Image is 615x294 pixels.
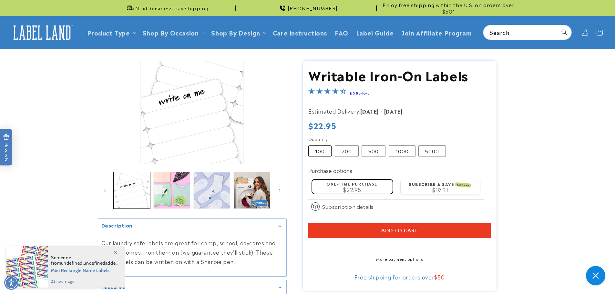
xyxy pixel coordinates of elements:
button: Load image 2 in gallery view [153,172,190,209]
strong: [DATE] [384,107,403,115]
a: Care instructions [269,25,331,40]
label: One-time purchase [326,181,377,187]
span: $22.95 [308,119,336,131]
label: 100 [308,145,332,157]
h1: Writable Iron-On Labels [308,66,491,83]
iframe: Gorgias live chat messenger [583,264,609,288]
a: Label Land [7,20,77,45]
span: FAQ [335,29,348,36]
a: Join Affiliate Program [397,25,476,40]
span: Subscription details [322,203,374,210]
label: Subscribe & save [409,181,471,187]
label: Purchase options [308,167,352,174]
summary: Description [98,219,286,233]
span: undefined [61,260,82,266]
img: Label Land [10,23,74,43]
label: 1000 [389,145,415,157]
div: Free shipping for orders over [308,274,491,280]
button: Load image 3 in gallery view [193,172,230,209]
span: Add to cart [381,228,418,234]
span: Rewards [3,134,9,161]
label: 5000 [418,145,446,157]
a: Label Guide [352,25,398,40]
span: Join Affiliate Program [401,29,472,36]
span: $22.95 [343,186,361,193]
a: More payment options [308,256,491,262]
a: 80 Reviews - open in a new tab [350,91,369,95]
button: Load image 4 in gallery view [233,172,270,209]
summary: Shop By Design [207,25,269,40]
legend: Quantity [308,136,328,142]
span: Someone from , added this product to their cart. [51,255,118,266]
span: Mini Rectangle Name Labels [51,266,118,274]
button: Search [557,25,571,39]
p: Our laundry safe labels are great for camp, school, daycares and nursing homes. Iron them on (we ... [101,238,283,266]
a: Shop By Design [211,28,260,37]
h2: Features [101,283,125,290]
span: SAVE 15% [456,182,471,188]
strong: - [381,107,383,115]
a: FAQ [331,25,352,40]
span: $ [434,273,437,281]
button: Load image 1 in gallery view [114,172,150,209]
summary: Product Type [83,25,139,40]
span: undefined [84,260,105,266]
a: Product Type [87,28,130,37]
span: Care instructions [273,29,327,36]
span: $19.51 [432,186,448,194]
button: Slide left [98,183,112,198]
span: 23 hours ago [51,279,118,284]
h2: Description [101,222,133,228]
span: Shop By Occasion [143,29,199,36]
span: Enjoy free shipping within the U.S. on orders over $50* [379,2,518,14]
span: 50 [437,273,445,281]
p: Estimated Delivery: [308,106,470,116]
span: [PHONE_NUMBER] [288,5,338,11]
label: 500 [362,145,385,157]
label: 200 [335,145,359,157]
summary: Shop By Occasion [139,25,208,40]
button: Add to cart [308,223,491,238]
button: Slide right [272,183,287,198]
div: Accessibility Menu [4,276,18,290]
span: 4.3-star overall rating [308,89,346,96]
span: Next business day shipping [135,5,209,11]
strong: [DATE] [360,107,379,115]
span: Label Guide [356,29,394,36]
